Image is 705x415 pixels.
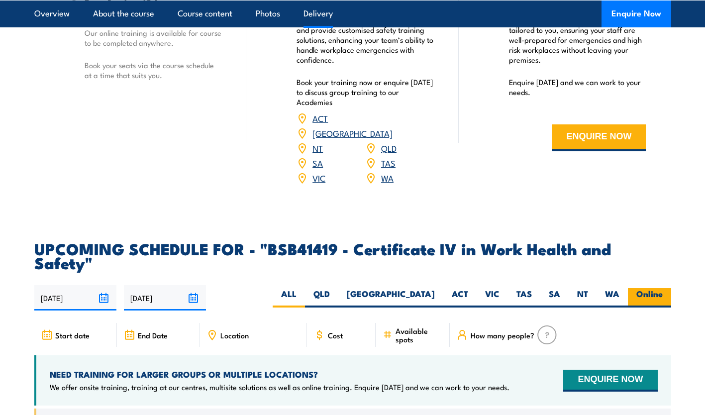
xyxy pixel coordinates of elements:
label: NT [569,288,597,308]
label: SA [540,288,569,308]
h2: UPCOMING SCHEDULE FOR - "BSB41419 - Certificate IV in Work Health and Safety" [34,241,671,269]
input: From date [34,285,116,311]
p: Book your seats via the course schedule at a time that suits you. [85,60,222,80]
span: Available spots [396,326,443,343]
a: VIC [312,172,325,184]
label: WA [597,288,628,308]
a: ACT [312,112,328,124]
p: Book your training now or enquire [DATE] to discuss group training to our Academies [297,77,434,107]
a: SA [312,157,323,169]
input: To date [124,285,206,311]
span: Start date [55,331,90,339]
a: QLD [381,142,397,154]
span: End Date [138,331,168,339]
label: Online [628,288,671,308]
a: TAS [381,157,396,169]
label: ALL [273,288,305,308]
p: Our Academies are located nationally and provide customised safety training solutions, enhancing ... [297,15,434,65]
label: ACT [443,288,477,308]
a: [GEOGRAPHIC_DATA] [312,127,393,139]
span: How many people? [471,331,534,339]
p: We offer onsite training, training at our centres, multisite solutions as well as online training... [50,382,509,392]
a: WA [381,172,394,184]
p: Enquire [DATE] and we can work to your needs. [509,77,646,97]
label: QLD [305,288,338,308]
a: NT [312,142,323,154]
span: Cost [328,331,343,339]
label: VIC [477,288,508,308]
label: TAS [508,288,540,308]
button: ENQUIRE NOW [552,124,646,151]
p: Our online training is available for course to be completed anywhere. [85,28,222,48]
span: Location [220,331,249,339]
button: ENQUIRE NOW [563,370,657,392]
p: We offer convenient nationwide training tailored to you, ensuring your staff are well-prepared fo... [509,15,646,65]
h4: NEED TRAINING FOR LARGER GROUPS OR MULTIPLE LOCATIONS? [50,369,509,380]
label: [GEOGRAPHIC_DATA] [338,288,443,308]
